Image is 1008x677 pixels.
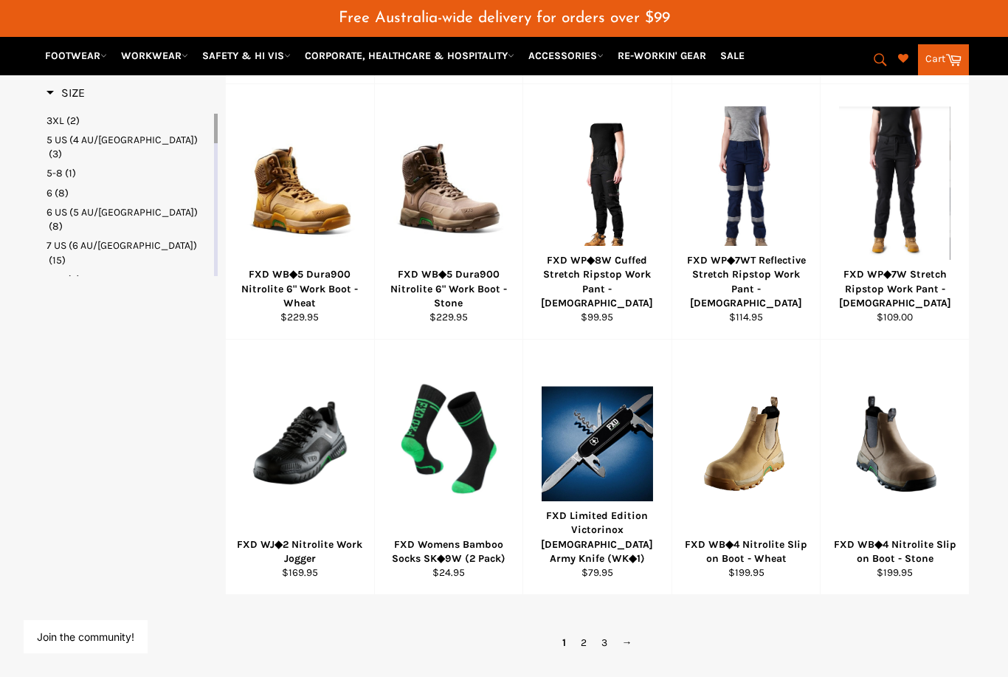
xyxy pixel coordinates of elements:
[37,630,134,643] button: Join the community!
[46,187,52,199] span: 6
[49,148,62,160] span: (3)
[67,273,80,286] span: (9)
[573,632,594,653] a: 2
[46,114,64,127] span: 3XL
[522,43,610,69] a: ACCESSORIES
[681,537,811,566] div: FXD WB◆4 Nitrolite Slip on Boot - Wheat
[830,537,960,566] div: FXD WB◆4 Nitrolite Slip on Boot - Stone
[46,206,198,219] span: 6 US (5 AU/[GEOGRAPHIC_DATA])
[830,267,960,310] div: FXD WP◆7W Stretch Ripstop Work Pant - [DEMOGRAPHIC_DATA]
[46,238,211,267] a: 7 US (6 AU/UK)
[115,43,194,69] a: WORKWEAR
[522,84,672,340] a: FXD WP◆8W Cuffed Stretch Ripstop Work Pant - LadiesFXD WP◆8W Cuffed Stretch Ripstop Work Pant - [...
[672,340,821,595] a: FXD WB◆4 Nitrolite Slip on Boot - WheatFXD WB◆4 Nitrolite Slip on Boot - Wheat$199.95
[225,84,374,340] a: FXD WB◆5 Dura900 Nitrolite 6FXD WB◆5 Dura900 Nitrolite 6" Work Boot - Wheat$229.95
[384,267,514,310] div: FXD WB◆5 Dura900 Nitrolite 6" Work Boot - Stone
[46,166,211,180] a: 5-8
[65,167,76,179] span: (1)
[533,253,663,310] div: FXD WP◆8W Cuffed Stretch Ripstop Work Pant - [DEMOGRAPHIC_DATA]
[918,44,969,75] a: Cart
[46,133,211,162] a: 5 US (4 AU/UK)
[46,167,63,179] span: 5-8
[39,43,113,69] a: FOOTWEAR
[555,632,573,653] span: 1
[46,239,197,252] span: 7 US (6 AU/[GEOGRAPHIC_DATA])
[46,272,211,286] a: 7-12
[594,632,615,653] a: 3
[533,509,663,566] div: FXD Limited Edition Victorinox [DEMOGRAPHIC_DATA] Army Knife (WK◆1)
[46,86,85,100] h3: Size
[46,114,211,128] a: 3XL
[672,84,821,340] a: FXD WP◆7WT Reflective Stretch Ripstop Work Pant - LadiesFXD WP◆7WT Reflective Stretch Ripstop Wor...
[384,537,514,566] div: FXD Womens Bamboo Socks SK◆9W (2 Pack)
[46,205,211,234] a: 6 US (5 AU/UK)
[714,43,750,69] a: SALE
[46,134,198,146] span: 5 US (4 AU/[GEOGRAPHIC_DATA])
[374,340,523,595] a: FXD Womens Bamboo Socks SK◆9W (2 Pack)FXD Womens Bamboo Socks SK◆9W (2 Pack)$24.95
[681,253,811,310] div: FXD WP◆7WT Reflective Stretch Ripstop Work Pant - [DEMOGRAPHIC_DATA]
[49,220,63,233] span: (8)
[612,43,712,69] a: RE-WORKIN' GEAR
[66,114,80,127] span: (2)
[299,43,520,69] a: CORPORATE, HEALTHCARE & HOSPITALITY
[225,340,374,595] a: FXD WJ◆2 Nitrolite Work JoggerFXD WJ◆2 Nitrolite Work Jogger$169.95
[235,267,365,310] div: FXD WB◆5 Dura900 Nitrolite 6" Work Boot - Wheat
[196,43,297,69] a: SAFETY & HI VIS
[339,10,670,26] span: Free Australia-wide delivery for orders over $99
[55,187,69,199] span: (8)
[820,84,969,340] a: FXD WP◆7W Stretch Ripstop Work Pant - LadiesFXD WP◆7W Stretch Ripstop Work Pant - [DEMOGRAPHIC_DA...
[522,340,672,595] a: FXD Limited Edition Victorinox Swiss Army Knife (WK◆1)FXD Limited Edition Victorinox [DEMOGRAPHIC...
[820,340,969,595] a: FXD WB◆4 Nitrolite Slip on Boot - StoneFXD WB◆4 Nitrolite Slip on Boot - Stone$199.95
[235,537,365,566] div: FXD WJ◆2 Nitrolite Work Jogger
[46,186,211,200] a: 6
[374,84,523,340] a: FXD WB◆5 Dura900 Nitrolite 6FXD WB◆5 Dura900 Nitrolite 6" Work Boot - Stone$229.95
[615,632,640,653] a: →
[49,254,66,267] span: (15)
[46,273,65,286] span: 7-12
